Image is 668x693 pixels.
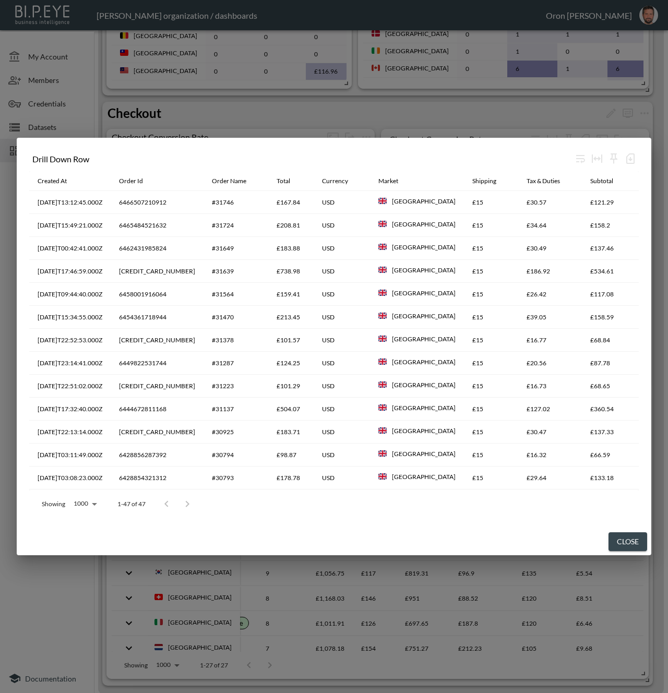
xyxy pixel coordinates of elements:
div: [GEOGRAPHIC_DATA] [392,334,456,343]
span: Total [277,175,304,187]
th: #31746 [204,191,268,214]
th: £137.46 [582,237,635,260]
th: #31724 [204,214,268,237]
img: gb.svg [378,289,387,297]
th: £30.49 [518,237,582,260]
th: £20.56 [518,352,582,375]
th: 6466507210912 [111,191,204,214]
th: £30.47 [518,421,582,444]
div: [GEOGRAPHIC_DATA] [392,449,456,458]
img: gb.svg [378,266,387,274]
div: Shipping [472,175,496,187]
th: USD [314,237,370,260]
div: Created At [38,175,67,187]
th: USD [314,375,370,398]
th: USD [314,214,370,237]
th: £73.47 [582,489,635,512]
th: #31470 [204,306,268,329]
th: £15 [464,214,518,237]
div: Toggle table layout between fixed and auto (default: auto) [589,150,605,167]
th: USD [314,398,370,421]
th: £208.81 [268,214,314,237]
th: USD [314,444,370,467]
th: USD [314,421,370,444]
th: £101.29 [268,375,314,398]
span: Tax & Duties [527,175,574,187]
div: [GEOGRAPHIC_DATA] [392,243,456,252]
th: £15 [464,237,518,260]
th: £26.42 [518,283,582,306]
th: £159.41 [268,283,314,306]
th: £15 [464,467,518,489]
th: £360.54 [582,398,635,421]
button: Close [609,532,647,552]
th: £15 [464,260,518,283]
img: gb.svg [378,380,387,389]
th: 2025-09-10T00:42:41.000Z [29,237,111,260]
th: 6462431985824 [111,237,204,260]
th: USD [314,329,370,352]
th: £15 [464,191,518,214]
span: Order Id [119,175,157,187]
th: £504.07 [268,398,314,421]
th: USD [314,352,370,375]
div: [GEOGRAPHIC_DATA] [392,197,456,206]
th: £66.59 [582,444,635,467]
div: 1000 [69,497,101,510]
th: 2025-08-30T23:14:41.000Z [29,352,111,375]
th: 2025-09-13T13:12:45.000Z [29,191,111,214]
th: £178.78 [268,467,314,489]
th: £15 [464,306,518,329]
th: 2025-09-01T22:52:53.000Z [29,329,111,352]
th: £16.73 [518,375,582,398]
th: £133.18 [582,467,635,489]
th: £15 [464,444,518,467]
th: £29.64 [518,467,582,489]
th: #31564 [204,283,268,306]
th: 2025-09-03T15:34:55.000Z [29,306,111,329]
div: Wrap text [572,150,589,167]
span: Market [378,175,412,187]
img: gb.svg [378,472,387,481]
th: £15 [464,329,518,352]
th: 6448525901984 [111,375,204,398]
th: 6433508425888 [111,421,204,444]
img: gb.svg [378,334,387,343]
th: #30793 [204,467,268,489]
img: gb.svg [378,449,387,458]
th: £158.59 [582,306,635,329]
th: £34.64 [518,214,582,237]
th: 2025-08-15T03:11:49.000Z [29,444,111,467]
th: £15 [464,352,518,375]
div: [GEOGRAPHIC_DATA] [392,289,456,297]
span: Currency [322,175,362,187]
th: #31223 [204,375,268,398]
th: #31639 [204,260,268,283]
th: #31137 [204,398,268,421]
th: 6462106763424 [111,260,204,283]
img: gb.svg [378,197,387,205]
span: Created At [38,175,80,187]
span: Order Name [212,175,260,187]
th: 6452297400480 [111,329,204,352]
th: 2025-08-15T03:08:23.000Z [29,467,111,489]
th: 6454361718944 [111,306,204,329]
th: £98.87 [268,444,314,467]
th: £183.71 [268,421,314,444]
th: #30718 [204,489,268,512]
th: £39.05 [518,306,582,329]
th: £15 [464,421,518,444]
th: £16.77 [518,329,582,352]
th: £87.78 [582,352,635,375]
th: £22.33 [518,489,582,512]
th: £158.2 [582,214,635,237]
th: £186.92 [518,260,582,283]
th: USD [314,260,370,283]
div: [GEOGRAPHIC_DATA] [392,472,456,481]
div: Tax & Duties [527,175,560,187]
th: £183.88 [268,237,314,260]
th: #31378 [204,329,268,352]
th: 6449822531744 [111,352,204,375]
th: #31649 [204,237,268,260]
th: £68.65 [582,375,635,398]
